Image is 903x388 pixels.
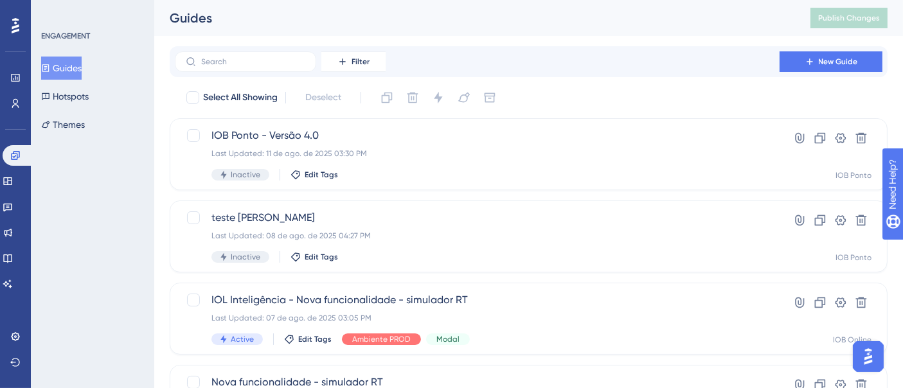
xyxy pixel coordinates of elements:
span: teste [PERSON_NAME] [211,210,743,225]
button: Themes [41,113,85,136]
iframe: UserGuiding AI Assistant Launcher [849,337,888,376]
span: Need Help? [30,3,80,19]
div: IOB Online [833,335,872,345]
span: Inactive [231,170,260,180]
span: Active [231,334,254,344]
div: IOB Ponto [836,170,872,181]
span: New Guide [819,57,858,67]
span: Publish Changes [818,13,880,23]
span: Filter [352,57,370,67]
span: Modal [436,334,460,344]
div: Last Updated: 07 de ago. de 2025 03:05 PM [211,313,743,323]
button: New Guide [780,51,882,72]
div: Last Updated: 08 de ago. de 2025 04:27 PM [211,231,743,241]
span: Ambiente PROD [352,334,411,344]
button: Guides [41,57,82,80]
span: IOL Inteligência - Nova funcionalidade - simulador RT [211,292,743,308]
button: Filter [321,51,386,72]
span: Select All Showing [203,90,278,105]
button: Edit Tags [291,252,338,262]
button: Deselect [294,86,353,109]
button: Publish Changes [810,8,888,28]
span: Edit Tags [305,252,338,262]
div: ENGAGEMENT [41,31,90,41]
div: Guides [170,9,778,27]
button: Edit Tags [291,170,338,180]
span: Deselect [305,90,341,105]
button: Edit Tags [284,334,332,344]
span: Edit Tags [298,334,332,344]
button: Hotspots [41,85,89,108]
span: Inactive [231,252,260,262]
input: Search [201,57,305,66]
div: IOB Ponto [836,252,872,263]
div: Last Updated: 11 de ago. de 2025 03:30 PM [211,148,743,159]
span: Edit Tags [305,170,338,180]
span: IOB Ponto - Versão 4.0 [211,128,743,143]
